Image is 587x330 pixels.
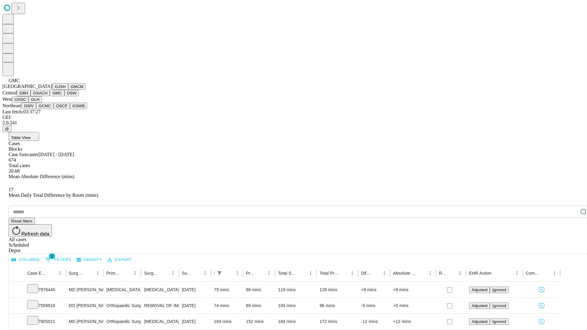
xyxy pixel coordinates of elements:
[361,271,371,276] div: Difference
[201,269,209,277] button: Menu
[21,231,50,237] span: Refresh data
[182,271,192,276] div: Surgery Date
[278,271,297,276] div: Total Scheduled Duration
[12,285,21,295] button: Expand
[298,269,306,277] button: Sort
[85,269,93,277] button: Sort
[28,96,42,103] button: GLH
[160,269,169,277] button: Sort
[10,255,41,265] button: Select columns
[69,271,84,276] div: Surgeon Name
[9,174,74,179] span: Mean Absolute Difference (mins)
[393,271,417,276] div: Absolute Difference
[215,269,224,277] div: 1 active filter
[9,132,39,141] button: Table View
[492,269,501,277] button: Sort
[27,271,46,276] div: Case Epic Id
[361,314,387,329] div: -12 mins
[214,271,215,276] div: Scheduled In Room Duration
[492,288,506,292] span: Ignored
[106,255,133,265] button: Export
[469,287,490,293] button: Adjusted
[2,90,17,95] span: Central
[319,298,355,313] div: 99 mins
[246,298,272,313] div: 69 mins
[492,319,506,324] span: Ignored
[339,269,348,277] button: Sort
[471,303,487,308] span: Adjusted
[2,120,585,126] div: 2.0.241
[246,282,272,298] div: 88 mins
[5,127,9,131] span: @
[393,282,433,298] div: +9 mins
[214,282,240,298] div: 79 mins
[9,187,13,192] span: 17
[9,193,98,198] span: Mean Daily Total Difference by Room (mins)
[106,298,138,313] div: Orthopaedic Surgery
[106,314,138,329] div: Orthopaedic Surgery
[44,255,73,265] button: Show filters
[9,224,52,237] button: Refresh data
[471,288,487,292] span: Adjusted
[54,103,70,109] button: OSCP
[144,314,175,329] div: [MEDICAL_DATA] TOTAL HIP
[36,103,54,109] button: GCMC
[182,314,208,329] div: [DATE]
[490,302,508,309] button: Ignored
[278,314,313,329] div: 184 mins
[319,271,339,276] div: Total Predicted Duration
[393,314,433,329] div: +12 mins
[144,282,175,298] div: [MEDICAL_DATA] SKIN [MEDICAL_DATA] AND MUSCLE
[380,269,389,277] button: Menu
[319,314,355,329] div: 172 mins
[214,314,240,329] div: 164 mins
[39,152,74,157] span: [DATE] - [DATE]
[469,302,490,309] button: Adjusted
[47,269,56,277] button: Sort
[106,282,138,298] div: [MEDICAL_DATA]
[214,298,240,313] div: 74 mins
[69,314,100,329] div: MD [PERSON_NAME] Jr [PERSON_NAME] C Md
[9,218,35,224] button: Reset filters
[9,157,16,163] span: 674
[106,271,122,276] div: Primary Service
[224,269,233,277] button: Sort
[70,103,87,109] button: GSWB
[348,269,356,277] button: Menu
[319,282,355,298] div: 128 mins
[69,298,100,313] div: DO [PERSON_NAME] [PERSON_NAME] Do
[469,318,490,325] button: Adjusted
[447,269,456,277] button: Sort
[513,269,521,277] button: Menu
[246,271,256,276] div: Predicted In Room Duration
[542,269,550,277] button: Sort
[52,83,68,90] button: GJSH
[278,298,313,313] div: 104 mins
[361,298,387,313] div: -5 mins
[169,269,177,277] button: Menu
[469,271,491,276] div: EHR Action
[69,282,100,298] div: MD [PERSON_NAME] [PERSON_NAME] Md
[12,96,29,103] button: OSSC
[31,90,50,96] button: GSACH
[182,298,208,313] div: [DATE]
[93,269,102,277] button: Menu
[75,255,104,265] button: Density
[12,301,21,311] button: Expand
[9,152,39,157] span: Case forecaster
[265,269,273,277] button: Menu
[371,269,380,277] button: Sort
[417,269,426,277] button: Sort
[256,269,265,277] button: Sort
[27,282,63,298] div: 7876445
[361,282,387,298] div: +9 mins
[9,163,30,168] span: Total cases
[9,168,20,174] span: 20.68
[2,84,52,89] span: [GEOGRAPHIC_DATA]
[27,298,63,313] div: 7559916
[182,282,208,298] div: [DATE]
[131,269,139,277] button: Menu
[306,269,315,277] button: Menu
[526,271,541,276] div: Comments
[192,269,201,277] button: Sort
